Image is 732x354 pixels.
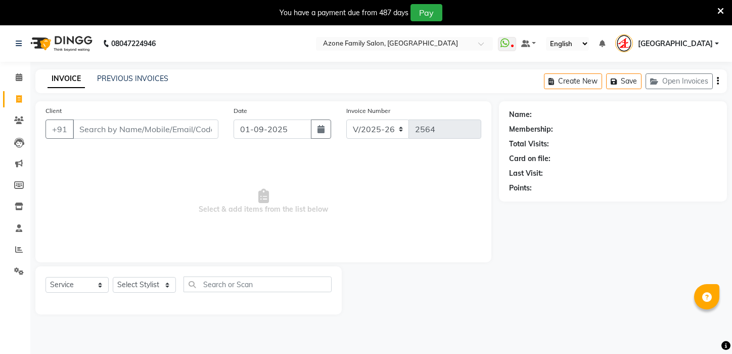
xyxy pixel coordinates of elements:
button: Create New [544,73,602,89]
button: +91 [45,120,74,139]
div: Card on file: [509,153,551,164]
a: PREVIOUS INVOICES [97,74,168,83]
b: 08047224946 [111,29,156,58]
div: Points: [509,183,532,193]
div: Membership: [509,124,553,135]
label: Client [45,106,62,115]
label: Date [234,106,247,115]
div: You have a payment due from 487 days [280,8,408,18]
a: INVOICE [48,70,85,88]
button: Pay [410,4,442,21]
button: Open Invoices [646,73,713,89]
span: [GEOGRAPHIC_DATA] [638,38,713,49]
div: Last Visit: [509,168,543,179]
iframe: chat widget [690,313,722,344]
span: Select & add items from the list below [45,151,481,252]
button: Save [606,73,642,89]
img: kharagpur [615,34,633,52]
div: Total Visits: [509,139,549,149]
div: Name: [509,109,532,120]
img: logo [26,29,95,58]
input: Search or Scan [184,277,332,292]
label: Invoice Number [346,106,390,115]
input: Search by Name/Mobile/Email/Code [73,120,218,139]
